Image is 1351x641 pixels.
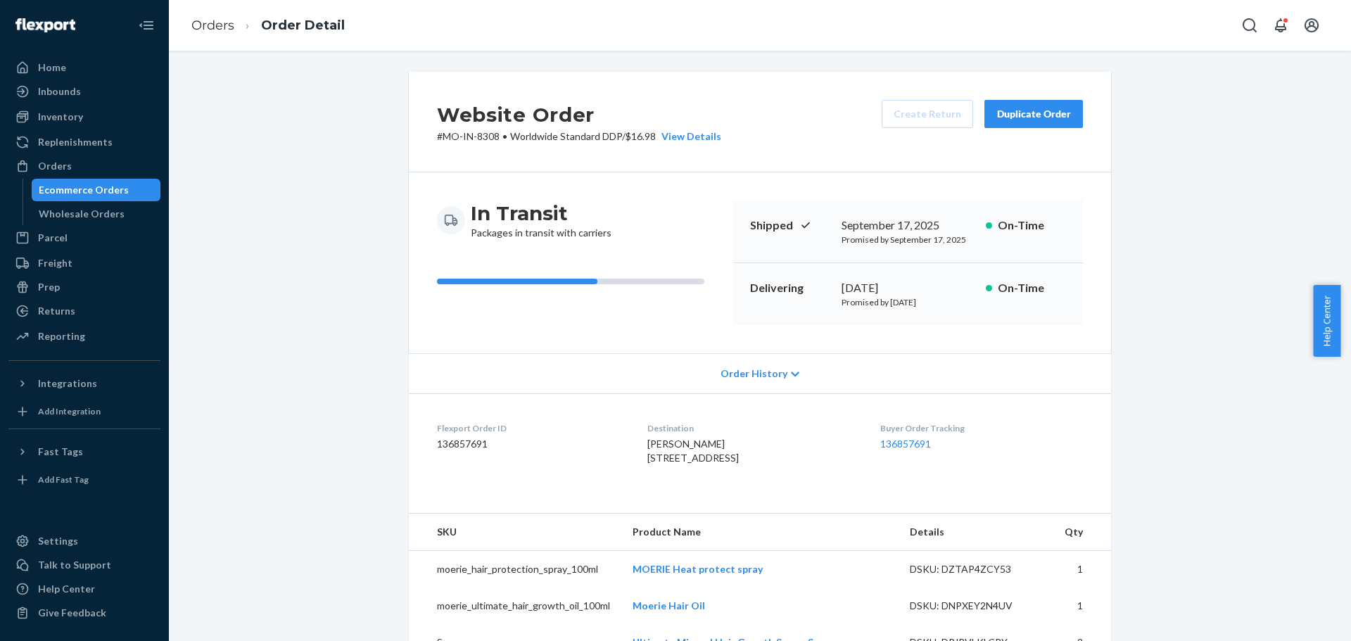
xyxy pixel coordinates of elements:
[899,514,1053,551] th: Details
[8,300,160,322] a: Returns
[656,129,721,144] button: View Details
[750,280,830,296] p: Delivering
[38,474,89,485] div: Add Fast Tag
[409,551,621,588] td: moerie_hair_protection_spray_100ml
[633,599,705,611] a: Moerie Hair Oil
[502,130,507,142] span: •
[8,325,160,348] a: Reporting
[471,201,611,240] div: Packages in transit with carriers
[633,563,763,575] a: MOERIE Heat protect spray
[8,372,160,395] button: Integrations
[1313,285,1340,357] button: Help Center
[880,438,931,450] a: 136857691
[647,422,857,434] dt: Destination
[998,280,1066,296] p: On-Time
[1053,551,1111,588] td: 1
[8,276,160,298] a: Prep
[8,252,160,274] a: Freight
[38,135,113,149] div: Replenishments
[842,280,975,296] div: [DATE]
[8,440,160,463] button: Fast Tags
[1053,588,1111,624] td: 1
[910,562,1042,576] div: DSKU: DZTAP4ZCY53
[842,217,975,234] div: September 17, 2025
[38,558,111,572] div: Talk to Support
[984,100,1083,128] button: Duplicate Order
[8,80,160,103] a: Inbounds
[8,227,160,249] a: Parcel
[8,155,160,177] a: Orders
[1053,514,1111,551] th: Qty
[39,183,129,197] div: Ecommerce Orders
[910,599,1042,613] div: DSKU: DNPXEY2N4UV
[180,5,356,46] ol: breadcrumbs
[8,106,160,128] a: Inventory
[8,602,160,624] button: Give Feedback
[1236,11,1264,39] button: Open Search Box
[842,234,975,246] p: Promised by September 17, 2025
[882,100,973,128] button: Create Return
[38,534,78,548] div: Settings
[38,304,75,318] div: Returns
[880,422,1083,434] dt: Buyer Order Tracking
[842,296,975,308] p: Promised by [DATE]
[437,422,625,434] dt: Flexport Order ID
[8,56,160,79] a: Home
[8,400,160,423] a: Add Integration
[38,405,101,417] div: Add Integration
[132,11,160,39] button: Close Navigation
[38,582,95,596] div: Help Center
[38,159,72,173] div: Orders
[647,438,739,464] span: [PERSON_NAME] [STREET_ADDRESS]
[38,110,83,124] div: Inventory
[8,530,160,552] a: Settings
[409,588,621,624] td: moerie_ultimate_hair_growth_oil_100ml
[621,514,899,551] th: Product Name
[437,100,721,129] h2: Website Order
[38,256,72,270] div: Freight
[721,367,787,381] span: Order History
[261,18,345,33] a: Order Detail
[38,329,85,343] div: Reporting
[8,131,160,153] a: Replenishments
[1267,11,1295,39] button: Open notifications
[471,201,611,226] h3: In Transit
[38,280,60,294] div: Prep
[437,129,721,144] p: # MO-IN-8308 / $16.98
[39,207,125,221] div: Wholesale Orders
[38,445,83,459] div: Fast Tags
[998,217,1066,234] p: On-Time
[1298,11,1326,39] button: Open account menu
[8,578,160,600] a: Help Center
[32,203,161,225] a: Wholesale Orders
[38,376,97,391] div: Integrations
[15,18,75,32] img: Flexport logo
[38,61,66,75] div: Home
[38,231,68,245] div: Parcel
[38,84,81,99] div: Inbounds
[437,437,625,451] dd: 136857691
[510,130,622,142] span: Worldwide Standard DDP
[409,514,621,551] th: SKU
[8,469,160,491] a: Add Fast Tag
[191,18,234,33] a: Orders
[996,107,1071,121] div: Duplicate Order
[8,554,160,576] a: Talk to Support
[32,179,161,201] a: Ecommerce Orders
[38,606,106,620] div: Give Feedback
[750,217,830,234] p: Shipped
